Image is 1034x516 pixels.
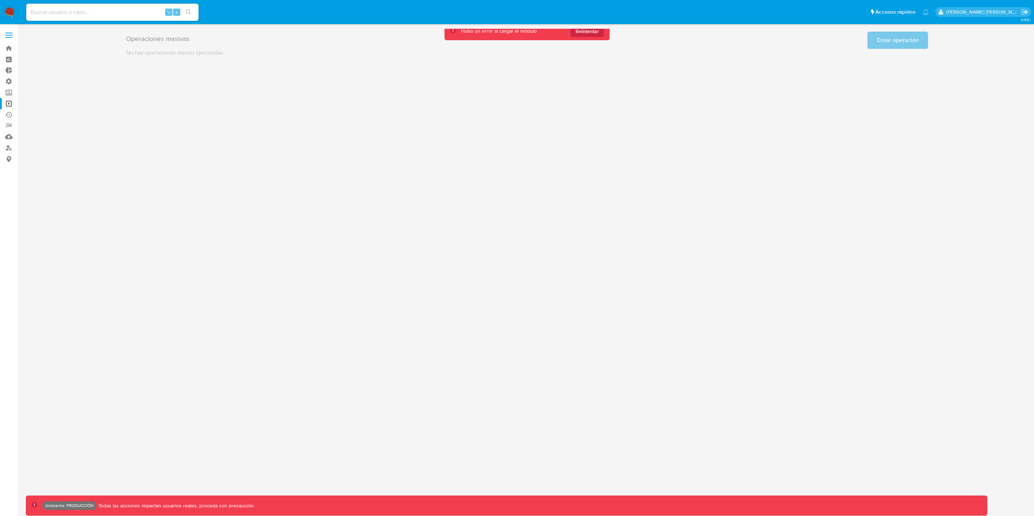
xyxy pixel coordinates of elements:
button: search-icon [181,7,196,17]
input: Buscar usuario o caso... [26,8,199,17]
a: Salir [1021,8,1029,16]
p: Todas las acciones impactan usuarios reales, proceda con precaución. [97,502,255,509]
span: Accesos rápidos [875,8,916,16]
a: Notificaciones [923,9,929,15]
p: leidy.martinez@mercadolibre.com.co [946,9,1019,15]
span: s [176,9,178,15]
span: ⌥ [166,9,171,15]
p: Ambiente: PRODUCCIÓN [45,504,94,507]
